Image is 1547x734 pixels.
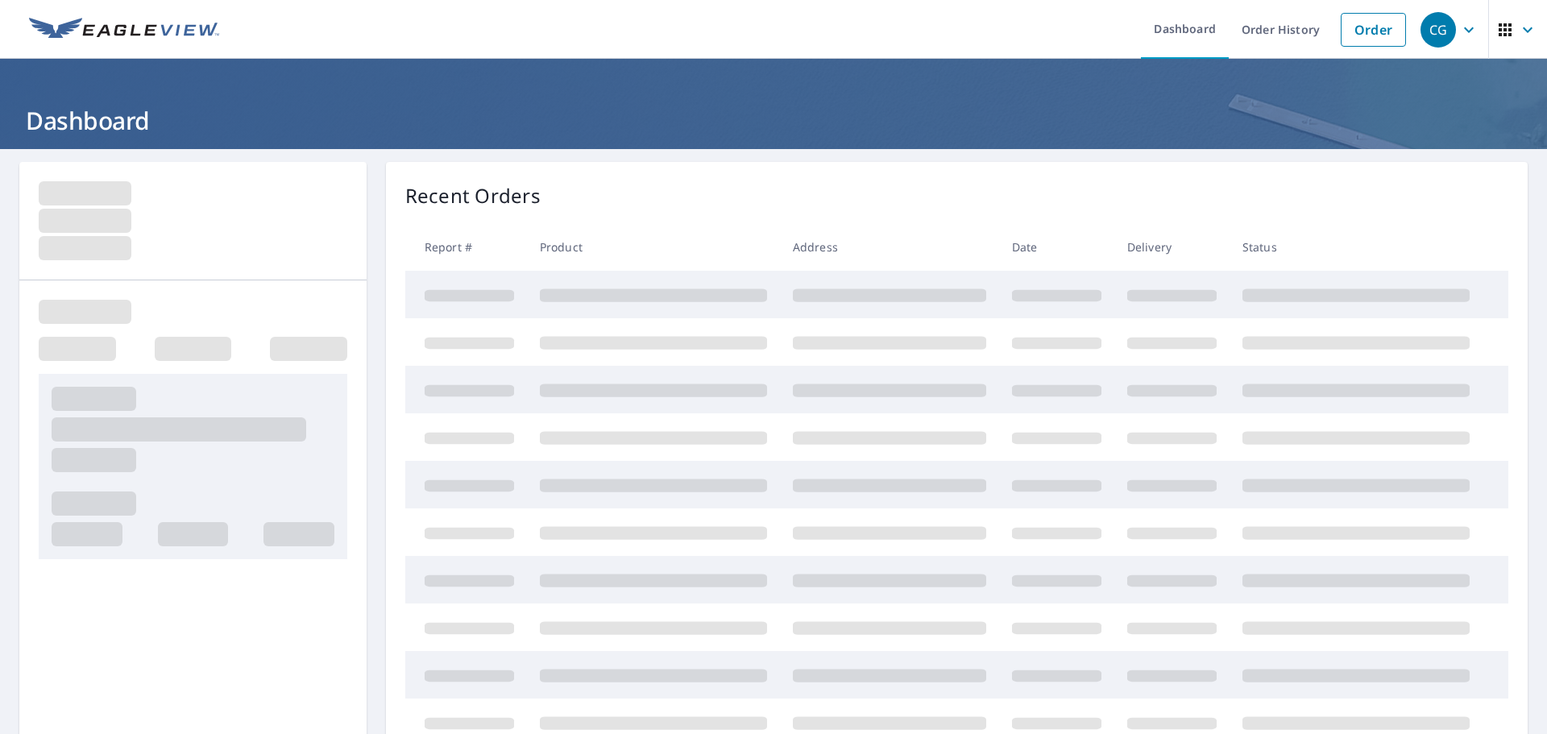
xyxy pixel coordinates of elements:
[29,18,219,42] img: EV Logo
[999,223,1114,271] th: Date
[1421,12,1456,48] div: CG
[1114,223,1230,271] th: Delivery
[1230,223,1483,271] th: Status
[405,223,527,271] th: Report #
[527,223,780,271] th: Product
[780,223,999,271] th: Address
[405,181,541,210] p: Recent Orders
[1341,13,1406,47] a: Order
[19,104,1528,137] h1: Dashboard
